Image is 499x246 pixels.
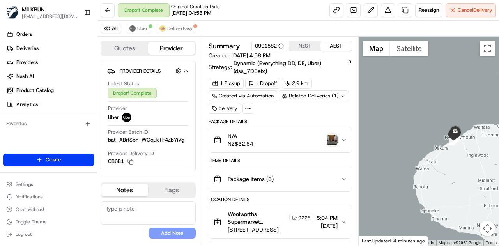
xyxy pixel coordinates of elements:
button: Notes [101,184,148,196]
button: NZST [289,41,320,51]
span: [DATE] [317,222,338,230]
span: Toggle Theme [16,219,47,225]
span: Created: [209,51,271,59]
span: Provider Batch ID [108,129,148,136]
span: Providers [16,59,38,66]
img: Google [361,235,386,246]
span: Uber [108,114,119,121]
span: Nash AI [16,73,34,80]
button: All [101,24,121,33]
img: uber-new-logo.jpeg [122,113,131,122]
button: Toggle fullscreen view [480,41,495,56]
button: Notifications [3,191,94,202]
a: Open this area in Google Maps (opens a new window) [361,235,386,246]
span: Deliveries [16,45,39,52]
a: Created via Automation [209,90,277,101]
button: Quotes [101,42,148,55]
span: Create [46,156,61,163]
button: 0991582 [255,42,284,50]
span: Log out [16,231,32,237]
button: Show satellite imagery [390,41,428,56]
button: Provider Details [107,64,189,77]
span: [STREET_ADDRESS] [228,226,313,234]
span: bat_ABrfSbh_WOqukTF4ZbYiVg [108,136,184,143]
span: Orders [16,31,32,38]
span: Provider [108,105,127,112]
h3: Summary [209,42,240,50]
span: Chat with us! [16,206,44,212]
button: [EMAIL_ADDRESS][DOMAIN_NAME] [22,13,78,19]
span: Settings [16,181,33,188]
span: Dynamic (Everything DD, DE, Uber) (dss_7D8eix) [234,59,347,75]
button: Woolworths Supermarket [GEOGRAPHIC_DATA] - Spotswood Store Manager9225[STREET_ADDRESS]5:04 PM[DATE] [209,205,352,238]
div: 6 [450,136,459,145]
div: 1 Dropoff [245,78,280,89]
div: Related Deliveries (1) [279,90,349,101]
div: 5 [449,136,458,145]
img: uber-new-logo.jpeg [129,25,136,32]
a: Deliveries [3,42,97,55]
button: Log out [3,229,94,240]
button: CancelDelivery [446,3,496,17]
div: Items Details [209,158,352,164]
span: N/A [228,132,253,140]
span: [DATE] 04:58 PM [171,10,211,17]
span: 5:04 PM [317,214,338,222]
a: Nash AI [3,70,97,83]
button: Toggle Theme [3,216,94,227]
button: Map camera controls [480,221,495,236]
button: Create [3,154,94,166]
button: Show street map [363,41,390,56]
span: Provider Delivery ID [108,150,154,157]
span: Reassign [419,7,439,14]
button: AEST [320,41,352,51]
span: Cancel Delivery [458,7,492,14]
a: Terms [486,241,497,245]
span: Map data ©2025 Google [439,241,481,245]
span: Product Catalog [16,87,54,94]
button: MILKRUN [22,5,45,13]
button: DeliverEasy [156,24,196,33]
span: Woolworths Supermarket [GEOGRAPHIC_DATA] - Spotswood Store Manager [228,210,288,226]
a: Analytics [3,98,97,111]
div: Location Details [209,196,352,203]
div: delivery [209,103,241,114]
button: Chat with us! [3,204,94,215]
div: 7 [451,135,460,144]
span: Provider Details [120,68,161,74]
button: Provider [148,42,195,55]
a: Product Catalog [3,84,97,97]
div: Favorites [3,117,94,130]
a: Providers [3,56,97,69]
img: photo_proof_of_delivery image [327,135,338,145]
img: delivereasy_logo.png [159,25,166,32]
button: Flags [148,184,195,196]
a: Dynamic (Everything DD, DE, Uber) (dss_7D8eix) [234,59,352,75]
div: 1 Pickup [209,78,244,89]
span: Uber [137,25,148,32]
button: Reassign [415,3,442,17]
div: Package Details [209,119,352,125]
img: MILKRUN [6,6,19,19]
div: 2.9 km [282,78,312,89]
button: Settings [3,179,94,190]
span: NZ$32.84 [228,140,253,148]
span: Latest Status [108,80,139,87]
button: Uber [126,24,151,33]
span: [DATE] 4:58 PM [231,52,271,59]
span: 9225 [298,215,311,221]
span: DeliverEasy [167,25,193,32]
div: Last Updated: 4 minutes ago [359,236,428,246]
div: Strategy: [209,59,352,75]
span: Notifications [16,194,43,200]
button: CB6B1 [108,158,133,165]
span: Analytics [16,101,38,108]
span: Package Items ( 6 ) [228,175,274,183]
span: Original Creation Date [171,4,220,10]
button: MILKRUNMILKRUN[EMAIL_ADDRESS][DOMAIN_NAME] [3,3,81,22]
a: Orders [3,28,97,41]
